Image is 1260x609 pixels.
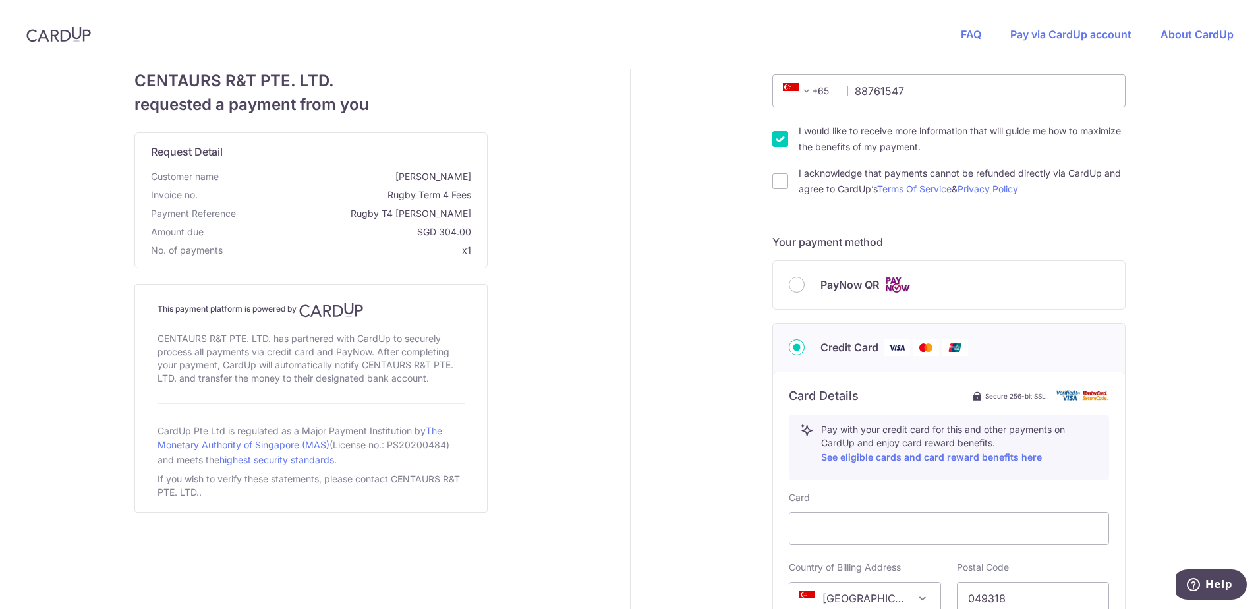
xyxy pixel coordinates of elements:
img: CardUp [26,26,91,42]
span: x1 [462,245,471,256]
span: Invoice no. [151,188,198,202]
div: PayNow QR Cards logo [789,277,1109,293]
span: Customer name [151,170,219,183]
span: translation missing: en.request_detail [151,145,223,158]
h5: Your payment method [772,234,1126,250]
span: requested a payment from you [134,93,488,117]
img: Mastercard [913,339,939,356]
a: About CardUp [1160,28,1234,41]
span: No. of payments [151,244,223,257]
span: Credit Card [820,339,878,355]
span: Rugby T4 [PERSON_NAME] [241,207,471,220]
span: CENTAURS R&T PTE. LTD. [134,69,488,93]
h6: Card Details [789,388,859,404]
label: I would like to receive more information that will guide me how to maximize the benefits of my pa... [799,123,1126,155]
div: CENTAURS R&T PTE. LTD. has partnered with CardUp to securely process all payments via credit card... [157,330,465,388]
span: translation missing: en.payment_reference [151,208,236,219]
label: Card [789,491,810,504]
label: Postal Code [957,561,1009,574]
span: SGD 304.00 [209,225,471,239]
div: If you wish to verify these statements, please contact CENTAURS R&T PTE. LTD.. [157,470,465,502]
span: Amount due [151,225,204,239]
span: +65 [783,83,815,99]
a: FAQ [961,28,981,41]
span: +65 [779,83,838,99]
a: Pay via CardUp account [1010,28,1131,41]
span: [PERSON_NAME] [224,170,471,183]
span: Secure 256-bit SSL [985,391,1046,401]
a: Privacy Policy [958,183,1018,194]
a: highest security standards [219,454,334,465]
img: Visa [884,339,910,356]
img: CardUp [299,302,364,318]
p: Pay with your credit card for this and other payments on CardUp and enjoy card reward benefits. [821,423,1098,465]
span: PayNow QR [820,277,879,293]
span: Rugby Term 4 Fees [203,188,471,202]
div: Credit Card Visa Mastercard Union Pay [789,339,1109,356]
a: Terms Of Service [877,183,952,194]
label: Country of Billing Address [789,561,901,574]
a: See eligible cards and card reward benefits here [821,451,1042,463]
h4: This payment platform is powered by [157,302,465,318]
img: card secure [1056,390,1109,401]
img: Cards logo [884,277,911,293]
label: I acknowledge that payments cannot be refunded directly via CardUp and agree to CardUp’s & [799,165,1126,197]
iframe: Secure card payment input frame [800,521,1098,536]
div: CardUp Pte Ltd is regulated as a Major Payment Institution by (License no.: PS20200484) and meets... [157,420,465,470]
iframe: Opens a widget where you can find more information [1176,569,1247,602]
img: Union Pay [942,339,968,356]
